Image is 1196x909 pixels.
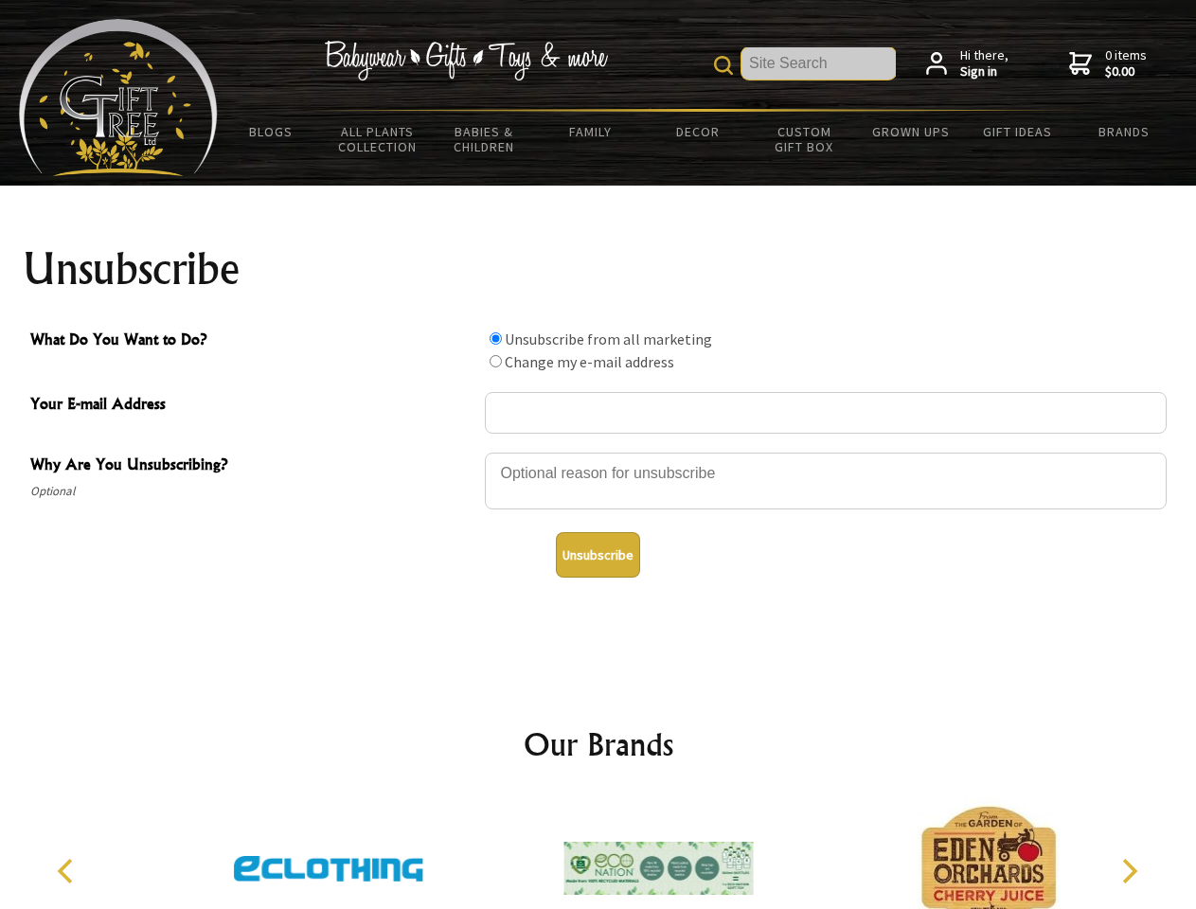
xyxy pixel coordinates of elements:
a: Grown Ups [857,112,964,151]
a: Gift Ideas [964,112,1071,151]
img: Babyware - Gifts - Toys and more... [19,19,218,176]
a: Hi there,Sign in [926,47,1009,80]
a: Family [538,112,645,151]
input: Your E-mail Address [485,392,1167,434]
a: All Plants Collection [325,112,432,167]
input: Site Search [741,47,896,80]
textarea: Why Are You Unsubscribing? [485,453,1167,509]
a: Custom Gift Box [751,112,858,167]
button: Previous [47,850,89,892]
a: Decor [644,112,751,151]
input: What Do You Want to Do? [490,332,502,345]
button: Next [1108,850,1150,892]
span: Hi there, [960,47,1009,80]
a: 0 items$0.00 [1069,47,1147,80]
h2: Our Brands [38,722,1159,767]
a: BLOGS [218,112,325,151]
span: Optional [30,480,475,503]
strong: $0.00 [1105,63,1147,80]
button: Unsubscribe [556,532,640,578]
img: product search [714,56,733,75]
a: Babies & Children [431,112,538,167]
span: 0 items [1105,46,1147,80]
span: What Do You Want to Do? [30,328,475,355]
span: Why Are You Unsubscribing? [30,453,475,480]
span: Your E-mail Address [30,392,475,419]
h1: Unsubscribe [23,246,1174,292]
label: Change my e-mail address [505,352,674,371]
input: What Do You Want to Do? [490,355,502,367]
img: Babywear - Gifts - Toys & more [324,41,608,80]
label: Unsubscribe from all marketing [505,330,712,348]
a: Brands [1071,112,1178,151]
strong: Sign in [960,63,1009,80]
